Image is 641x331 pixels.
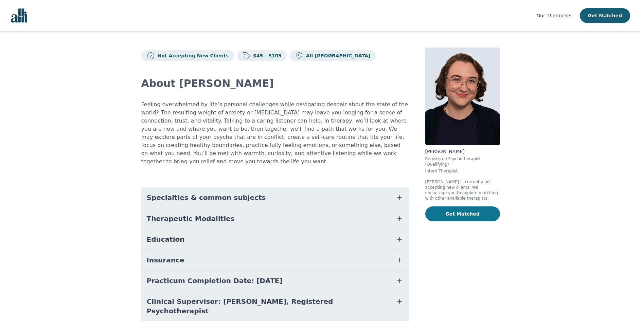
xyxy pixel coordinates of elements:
span: Clinical Supervisor: [PERSON_NAME], Registered Psychotherapist [147,297,387,316]
button: Insurance [141,250,409,270]
h2: About [PERSON_NAME] [141,77,409,90]
button: Get Matched [425,206,500,221]
button: Education [141,229,409,250]
p: Not Accepting New Clients [155,52,229,59]
span: Specialties & common subjects [147,193,266,202]
p: Feeling overwhelmed by life’s personal challenges while navigating despair about the state of the... [141,100,409,166]
img: alli logo [11,8,27,23]
p: [PERSON_NAME] [425,148,500,155]
span: Practicum Completion Date: [DATE] [147,276,283,286]
span: Our Therapists [536,13,571,18]
p: Intern Therapist [425,168,500,174]
p: $45 - $105 [250,52,282,59]
button: Get Matched [580,8,630,23]
p: Registered Psychotherapist (Qualifying) [425,156,500,167]
span: Therapeutic Modalities [147,214,235,223]
span: Insurance [147,255,184,265]
a: Our Therapists [536,12,571,20]
img: Rose_Willow [425,48,500,145]
button: Therapeutic Modalities [141,208,409,229]
button: Clinical Supervisor: [PERSON_NAME], Registered Psychotherapist [141,291,409,321]
p: All [GEOGRAPHIC_DATA] [303,52,370,59]
span: Education [147,235,185,244]
button: Practicum Completion Date: [DATE] [141,271,409,291]
button: Specialties & common subjects [141,187,409,208]
p: [PERSON_NAME] is currently not accepting new clients. We encourage you to explore matching with o... [425,179,500,201]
